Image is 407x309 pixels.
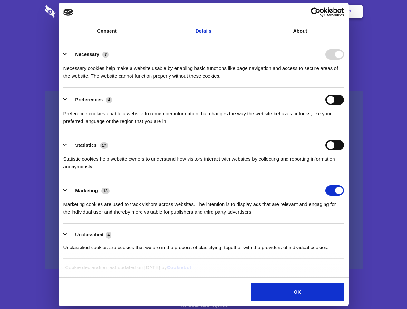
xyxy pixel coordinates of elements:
span: 7 [102,51,109,58]
a: Consent [59,22,155,40]
label: Statistics [75,142,97,148]
h1: Eliminate Slack Data Loss. [45,29,363,52]
button: Statistics (17) [63,140,112,150]
a: Pricing [189,2,217,22]
iframe: Drift Widget Chat Controller [375,277,399,301]
button: OK [251,283,344,301]
a: Details [155,22,252,40]
label: Marketing [75,188,98,193]
div: Cookie declaration last updated on [DATE] by [60,264,347,276]
div: Marketing cookies are used to track visitors across websites. The intention is to display ads tha... [63,196,344,216]
span: 13 [101,188,110,194]
div: Necessary cookies help make a website usable by enabling basic functions like page navigation and... [63,60,344,80]
a: Contact [261,2,291,22]
a: About [252,22,349,40]
h4: Auto-redaction of sensitive data, encrypted data sharing and self-destructing private chats. Shar... [45,59,363,80]
img: logo-wordmark-white-trans-d4663122ce5f474addd5e946df7df03e33cb6a1c49d2221995e7729f52c070b2.svg [45,5,100,18]
span: 17 [100,142,108,149]
label: Preferences [75,97,103,102]
div: Unclassified cookies are cookies that we are in the process of classifying, together with the pro... [63,239,344,251]
a: Wistia video thumbnail [45,91,363,269]
button: Unclassified (4) [63,231,116,239]
span: 4 [106,97,112,103]
a: Usercentrics Cookiebot - opens in a new window [287,7,344,17]
button: Preferences (4) [63,95,116,105]
button: Marketing (13) [63,185,114,196]
div: Statistic cookies help website owners to understand how visitors interact with websites by collec... [63,150,344,171]
span: 4 [106,232,112,238]
a: Login [292,2,320,22]
div: Preference cookies enable a website to remember information that changes the way the website beha... [63,105,344,125]
a: Cookiebot [167,265,191,270]
label: Necessary [75,51,99,57]
img: logo [63,9,73,16]
button: Necessary (7) [63,49,113,60]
